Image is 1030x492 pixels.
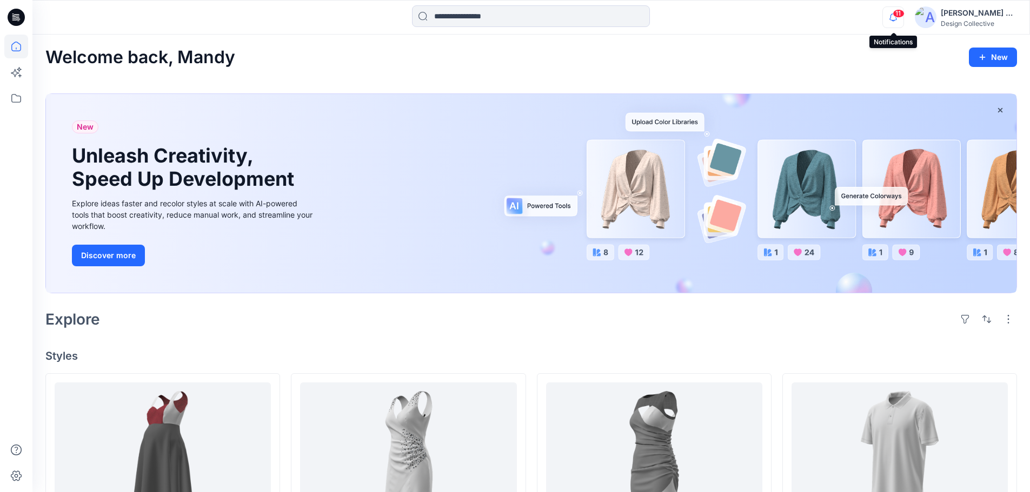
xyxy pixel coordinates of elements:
h4: Styles [45,349,1017,362]
h2: Welcome back, Mandy [45,48,235,68]
a: Discover more [72,245,315,266]
button: New [969,48,1017,67]
span: 11 [893,9,905,18]
div: Design Collective [941,19,1016,28]
h2: Explore [45,311,100,328]
span: New [77,120,94,133]
div: [PERSON_NAME] Couch [941,6,1016,19]
img: avatar [915,6,936,28]
h1: Unleash Creativity, Speed Up Development [72,144,299,191]
div: Explore ideas faster and recolor styles at scale with AI-powered tools that boost creativity, red... [72,198,315,232]
button: Discover more [72,245,145,266]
